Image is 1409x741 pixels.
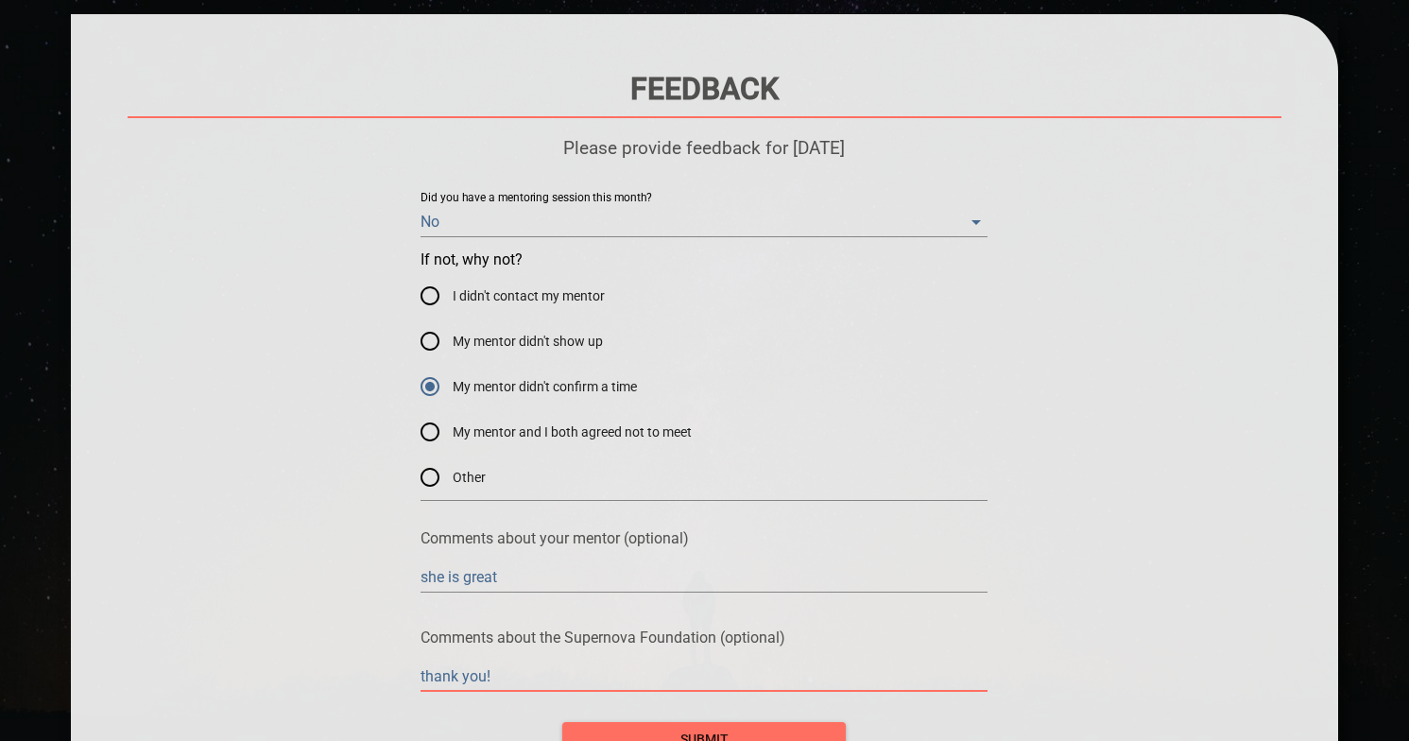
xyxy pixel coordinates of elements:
h1: Feedback [128,71,1282,107]
span: I didn't contact my mentor [453,286,605,306]
label: Did you have a mentoring session this month? [421,193,652,204]
span: Other [453,468,486,488]
p: Please provide feedback for [DATE] [128,137,1282,159]
div: If not, why not? [421,273,988,500]
span: My mentor and I both agreed not to meet [453,422,692,442]
legend: If not, why not? [421,252,523,267]
p: Comments about your mentor (optional) [421,529,988,547]
span: My mentor didn't confirm a time [453,377,637,397]
div: No [421,207,988,237]
span: My mentor didn't show up [453,332,603,352]
textarea: she is great [421,568,988,586]
textarea: thank you! [421,667,988,685]
p: Comments about the Supernova Foundation (optional) [421,629,988,646]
